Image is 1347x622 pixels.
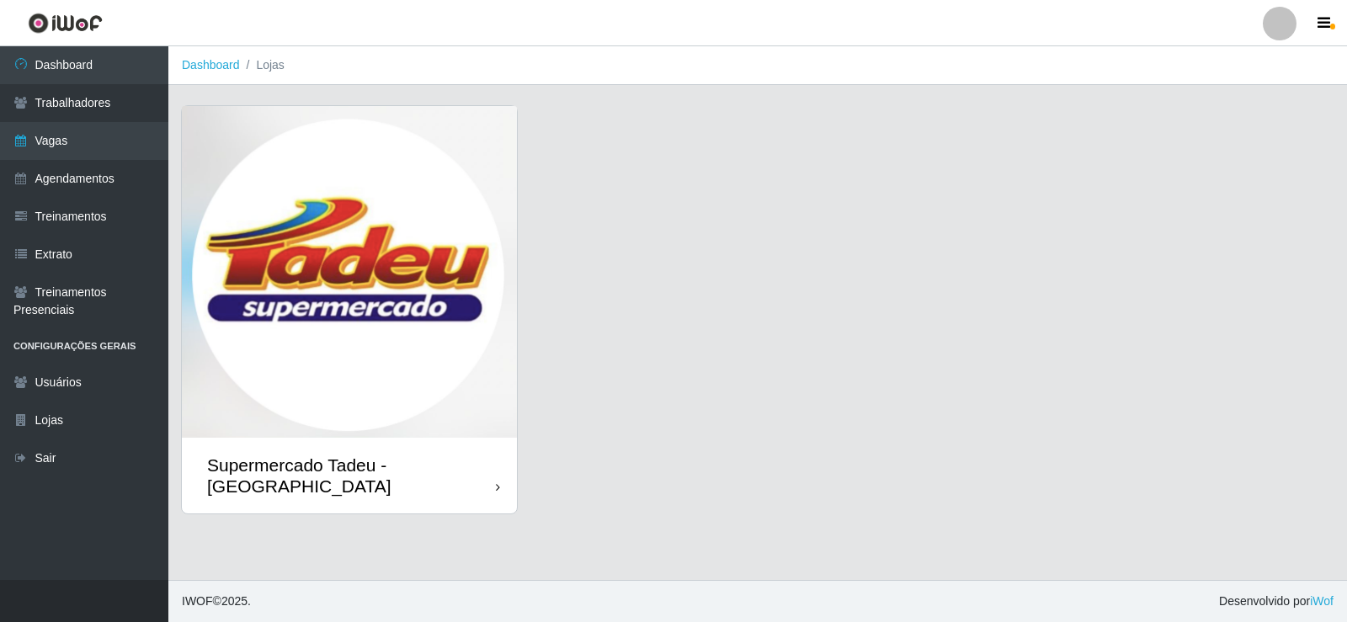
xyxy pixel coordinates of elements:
[182,58,240,72] a: Dashboard
[1310,594,1334,608] a: iWof
[182,106,517,513] a: Supermercado Tadeu - [GEOGRAPHIC_DATA]
[168,46,1347,85] nav: breadcrumb
[182,106,517,438] img: cardImg
[182,593,251,610] span: © 2025 .
[1219,593,1334,610] span: Desenvolvido por
[28,13,103,34] img: CoreUI Logo
[182,594,213,608] span: IWOF
[240,56,285,74] li: Lojas
[207,455,496,497] div: Supermercado Tadeu - [GEOGRAPHIC_DATA]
